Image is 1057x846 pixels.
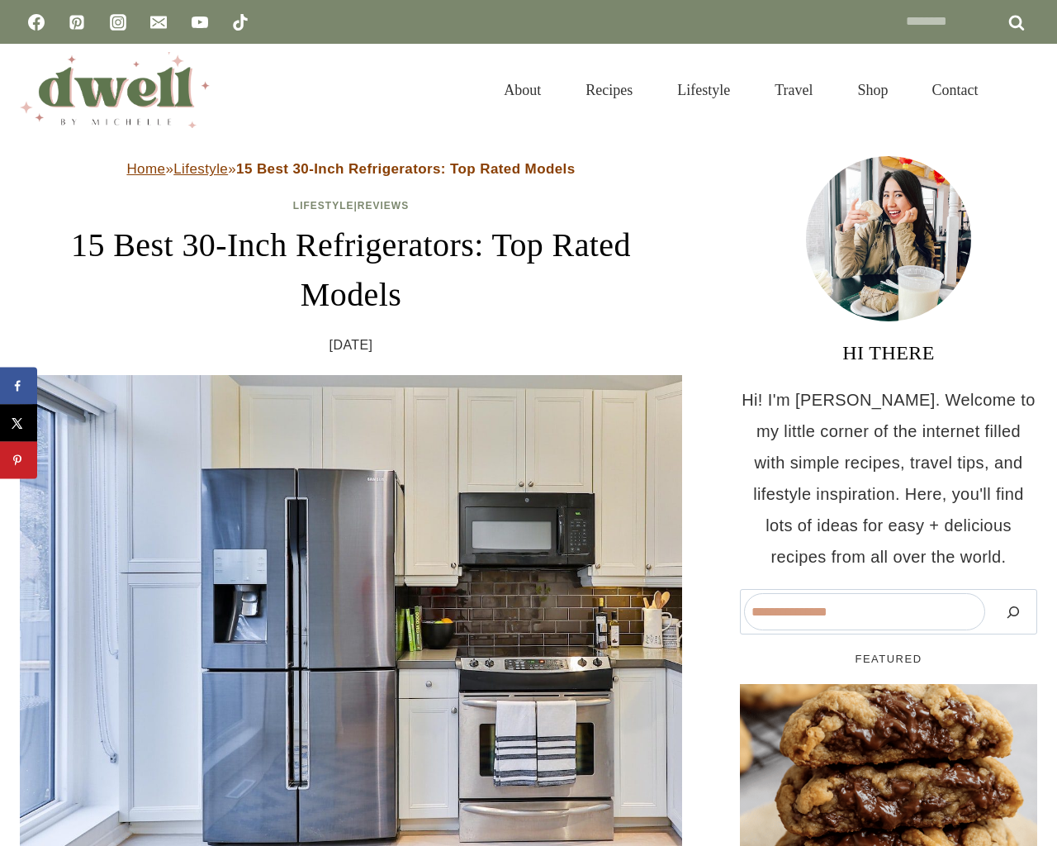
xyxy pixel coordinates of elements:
[20,6,53,39] a: Facebook
[481,61,1001,119] nav: Primary Navigation
[910,61,1001,119] a: Contact
[329,333,373,358] time: [DATE]
[20,221,682,320] h1: 15 Best 30-Inch Refrigerators: Top Rated Models
[183,6,216,39] a: YouTube
[752,61,835,119] a: Travel
[293,200,354,211] a: Lifestyle
[60,6,93,39] a: Pinterest
[740,338,1037,368] h3: HI THERE
[835,61,910,119] a: Shop
[655,61,752,119] a: Lifestyle
[293,200,409,211] span: |
[563,61,655,119] a: Recipes
[224,6,257,39] a: TikTok
[236,161,576,177] strong: 15 Best 30-Inch Refrigerators: Top Rated Models
[126,161,165,177] a: Home
[173,161,228,177] a: Lifestyle
[481,61,563,119] a: About
[358,200,409,211] a: Reviews
[126,161,575,177] span: » »
[740,651,1037,668] h5: FEATURED
[740,384,1037,573] p: Hi! I'm [PERSON_NAME]. Welcome to my little corner of the internet filled with simple recipes, tr...
[20,52,210,128] img: DWELL by michelle
[993,593,1033,630] button: Search
[102,6,135,39] a: Instagram
[1009,76,1037,104] button: View Search Form
[142,6,175,39] a: Email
